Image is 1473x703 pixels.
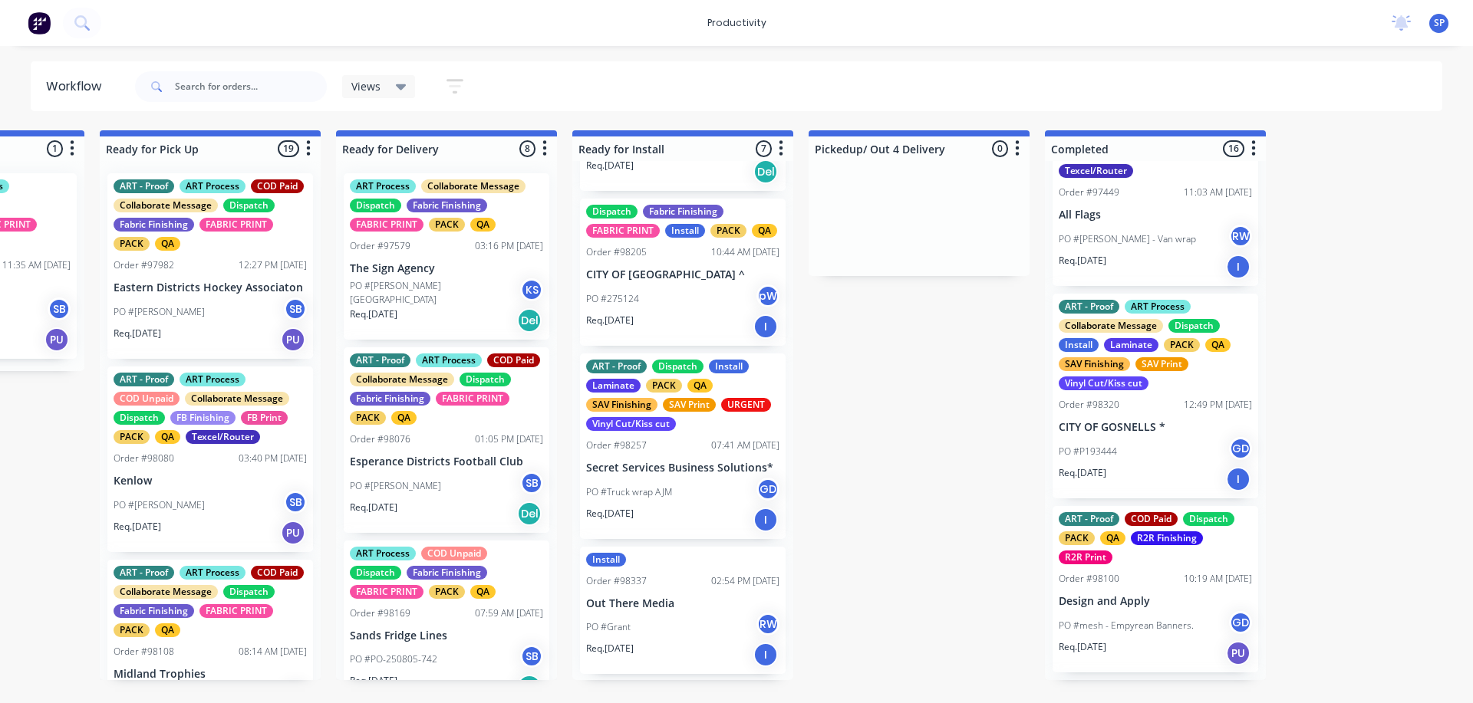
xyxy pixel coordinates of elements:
div: COD Paid [251,566,304,580]
p: PO #[PERSON_NAME] [114,305,205,319]
div: ART Process [180,566,245,580]
p: Secret Services Business Solutions* [586,462,779,475]
div: 08:14 AM [DATE] [239,645,307,659]
div: productivity [700,11,774,34]
div: Texcel/Router [1059,164,1133,178]
p: PO #[PERSON_NAME][GEOGRAPHIC_DATA] [350,279,520,307]
div: 03:16 PM [DATE] [475,239,543,253]
p: PO #mesh - Empyrean Banners. [1059,619,1194,632]
div: Dispatch [1183,512,1234,526]
div: 12:27 PM [DATE] [239,258,307,272]
div: I [753,314,778,339]
div: Del [517,501,542,526]
div: PU [44,327,69,352]
div: ART - ProofART ProcessCOD UnpaidCollaborate MessageDispatchFB FinishingFB PrintPACKQATexcel/Route... [107,366,313,552]
div: RW [756,613,779,636]
div: Order #98320 [1059,398,1119,412]
div: ART ProcessCollaborate MessageDispatchFabric FinishingFABRIC PRINTPACKQAOrder #9757903:16 PM [DAT... [344,173,549,340]
div: COD Paid [1125,512,1178,526]
div: Laminate [586,379,641,393]
p: CITY OF GOSNELLS * [1059,421,1252,434]
div: FABRIC PRINT [436,392,509,406]
div: PU [1226,641,1251,665]
div: PACK [114,430,150,444]
div: ART Process [350,179,416,193]
div: Del [517,675,542,699]
div: Collaborate Message [114,199,218,212]
div: ART Process [416,353,482,367]
div: ART - ProofART ProcessCollaborate MessageDispatchInstallLaminatePACKQASAV FinishingSAV PrintVinyl... [1053,294,1258,498]
p: Req. [DATE] [1059,254,1106,268]
div: pW [756,284,779,307]
div: URGENT [721,398,771,412]
div: SB [520,471,543,494]
div: SAV Print [1135,357,1188,371]
p: Sands Fridge Lines [350,629,543,642]
div: KS [520,278,543,301]
div: I [1226,255,1251,279]
div: SAV Print [663,398,716,412]
div: Dispatch [652,360,704,373]
div: I [753,642,778,667]
div: PACK [114,237,150,251]
p: PO #275124 [586,292,639,306]
div: QA [155,623,180,637]
div: ART - ProofART ProcessCOD PaidCollaborate MessageDispatchFabric FinishingFABRIC PRINTPACKQAOrder ... [107,173,313,359]
div: Fabric Finishing [114,604,194,618]
div: ART - Proof [1059,300,1119,314]
div: Order #98257 [586,439,647,452]
div: QA [1205,338,1231,352]
div: Order #98076 [350,432,410,446]
div: 11:35 AM [DATE] [2,258,71,272]
div: Collaborate Message [185,392,289,406]
div: ART - ProofDispatchInstallLaminatePACKQASAV FinishingSAV PrintURGENTVinyl Cut/Kiss cutOrder #9825... [580,353,786,539]
div: SB [520,645,543,668]
div: PACK [114,623,150,637]
div: Order #98205 [586,245,647,259]
div: Install [1059,338,1099,352]
p: Eastern Districts Hockey Associaton [114,281,307,294]
p: Req. [DATE] [1059,640,1106,654]
div: PACK [646,379,682,393]
div: R2R Finishing [1131,531,1203,545]
p: PO #[PERSON_NAME] [114,498,205,512]
div: Dispatch [350,566,401,580]
p: PO #PO-250805-742 [350,652,437,666]
div: Dispatch [586,205,638,218]
p: Out There Media [586,597,779,610]
div: PACK [350,411,386,425]
div: ART - Proof [1059,512,1119,526]
img: Factory [28,11,51,34]
div: Dispatch [1168,319,1220,333]
div: PACK [1059,531,1095,545]
div: QA [391,411,417,425]
p: The Sign Agency [350,262,543,275]
div: ART - ProofART ProcessCOD PaidCollaborate MessageDispatchFabric FinishingFABRIC PRINTPACKQAOrder ... [344,347,549,533]
div: ART Process [180,373,245,386]
div: Texcel/RouterOrder #9744911:03 AM [DATE]All FlagsPO #[PERSON_NAME] - Van wrapRWReq.[DATE]I [1053,100,1258,286]
input: Search for orders... [175,71,327,102]
div: Order #97982 [114,258,174,272]
div: Collaborate Message [1059,319,1163,333]
div: Workflow [46,77,109,96]
div: Collaborate Message [421,179,526,193]
div: Dispatch [460,373,511,386]
div: ART - Proof [114,566,174,580]
p: All Flags [1059,209,1252,222]
div: Order #98100 [1059,572,1119,586]
div: GD [1229,437,1252,460]
div: Fabric Finishing [643,205,723,218]
p: PO #[PERSON_NAME] - Van wrap [1059,232,1196,246]
p: Midland Trophies [114,668,307,681]
div: FABRIC PRINT [199,218,273,232]
div: InstallOrder #9833702:54 PM [DATE]Out There MediaPO #GrantRWReq.[DATE]I [580,547,786,675]
div: Dispatch [223,199,275,212]
p: Req. [DATE] [1059,466,1106,480]
span: SP [1434,16,1445,30]
div: Fabric Finishing [407,566,487,580]
div: GD [1229,611,1252,634]
div: Install [586,553,626,567]
p: CITY OF [GEOGRAPHIC_DATA] ^ [586,268,779,281]
div: Dispatch [114,411,165,425]
div: 02:54 PM [DATE] [711,574,779,588]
